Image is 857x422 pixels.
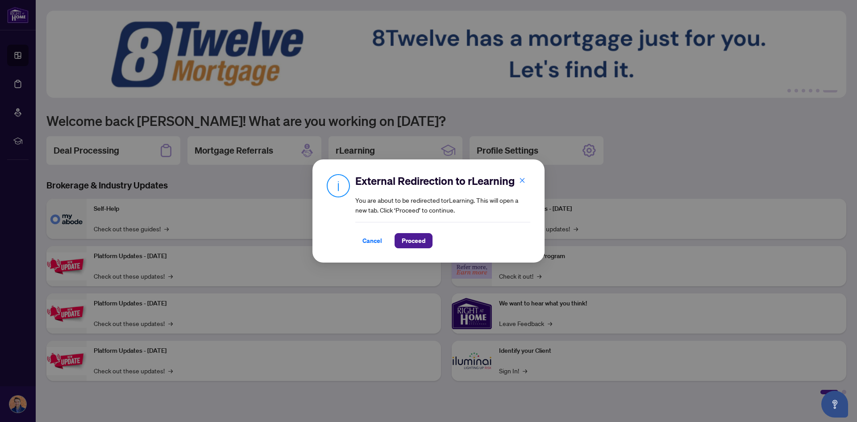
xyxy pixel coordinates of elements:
button: Proceed [395,233,433,248]
span: close [519,177,525,184]
span: Cancel [362,234,382,248]
button: Cancel [355,233,389,248]
span: Proceed [402,234,425,248]
h2: External Redirection to rLearning [355,174,530,188]
div: You are about to be redirected to rLearning . This will open a new tab. Click ‘Proceed’ to continue. [355,174,530,248]
button: Open asap [821,391,848,418]
img: Info Icon [327,174,350,197]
